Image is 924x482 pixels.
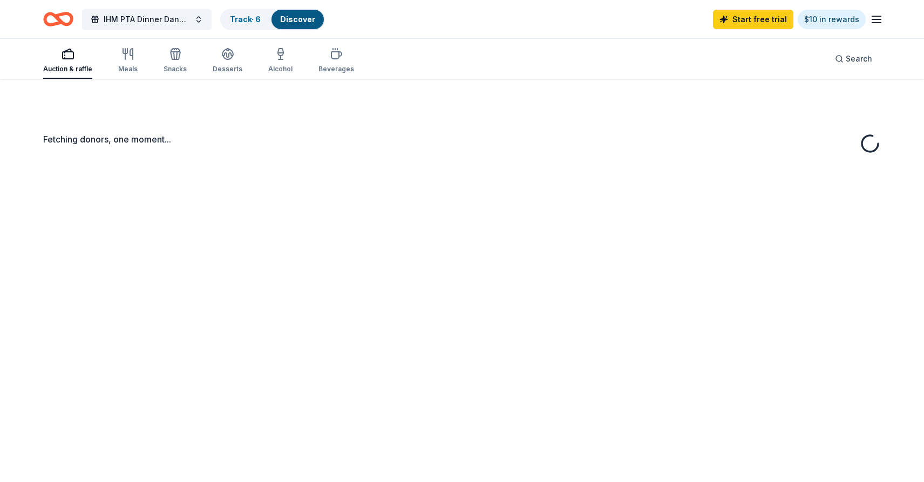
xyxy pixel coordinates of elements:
[82,9,212,30] button: IHM PTA Dinner Dance and Auction 2025
[164,43,187,79] button: Snacks
[118,65,138,73] div: Meals
[280,15,315,24] a: Discover
[826,48,881,70] button: Search
[230,15,261,24] a: Track· 6
[43,133,881,146] div: Fetching donors, one moment...
[213,43,242,79] button: Desserts
[268,43,293,79] button: Alcohol
[846,52,872,65] span: Search
[118,43,138,79] button: Meals
[43,43,92,79] button: Auction & raffle
[43,65,92,73] div: Auction & raffle
[798,10,866,29] a: $10 in rewards
[268,65,293,73] div: Alcohol
[220,9,325,30] button: Track· 6Discover
[43,6,73,32] a: Home
[318,43,354,79] button: Beverages
[213,65,242,73] div: Desserts
[104,13,190,26] span: IHM PTA Dinner Dance and Auction 2025
[164,65,187,73] div: Snacks
[713,10,793,29] a: Start free trial
[318,65,354,73] div: Beverages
